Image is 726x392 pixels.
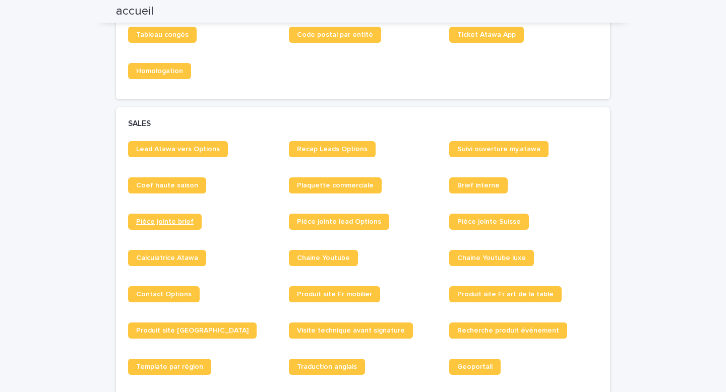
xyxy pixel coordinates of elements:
[449,359,501,375] a: Geoportail
[128,63,191,79] a: Homologation
[136,146,220,153] span: Lead Atawa vers Options
[449,141,549,157] a: Suivi ouverture my.atawa
[297,363,357,370] span: Traduction anglais
[457,291,554,298] span: Produit site Fr art de la table
[289,322,413,339] a: Visite technique avant signature
[289,177,382,193] a: Plaquette commerciale
[289,27,381,43] a: Code postal par entité
[136,363,203,370] span: Template par région
[449,286,562,302] a: Produit site Fr art de la table
[297,291,372,298] span: Produit site Fr mobilier
[289,286,380,302] a: Produit site Fr mobilier
[128,359,211,375] a: Template par région
[449,322,567,339] a: Recherche produit événement
[457,31,516,38] span: Ticket Atawa App
[449,250,534,266] a: Chaine Youtube luxe
[136,182,198,189] span: Coef haute saison
[297,218,381,225] span: Pièce jointe lead Options
[128,27,197,43] a: Tableau congés
[297,327,405,334] span: Visite technique avant signature
[128,177,206,193] a: Coef haute saison
[457,254,526,262] span: Chaine Youtube luxe
[289,214,389,230] a: Pièce jointe lead Options
[136,254,198,262] span: Calculatrice Atawa
[457,146,540,153] span: Suivi ouverture my.atawa
[128,286,200,302] a: Contact Options
[457,327,559,334] span: Recherche produit événement
[449,214,529,230] a: Pièce jointe Suisse
[457,182,500,189] span: Brief interne
[128,214,202,230] a: Pièce jointe brief
[136,31,189,38] span: Tableau congés
[297,146,368,153] span: Recap Leads Options
[289,359,365,375] a: Traduction anglais
[457,218,521,225] span: Pièce jointe Suisse
[289,250,358,266] a: Chaine Youtube
[116,4,154,19] h2: accueil
[297,254,350,262] span: Chaine Youtube
[136,291,192,298] span: Contact Options
[297,182,374,189] span: Plaquette commerciale
[457,363,493,370] span: Geoportail
[449,177,508,193] a: Brief interne
[289,141,376,157] a: Recap Leads Options
[136,218,194,225] span: Pièce jointe brief
[128,322,257,339] a: Produit site [GEOGRAPHIC_DATA]
[136,327,249,334] span: Produit site [GEOGRAPHIC_DATA]
[297,31,373,38] span: Code postal par entité
[128,119,151,128] h2: SALES
[128,250,206,266] a: Calculatrice Atawa
[136,68,183,75] span: Homologation
[449,27,524,43] a: Ticket Atawa App
[128,141,228,157] a: Lead Atawa vers Options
